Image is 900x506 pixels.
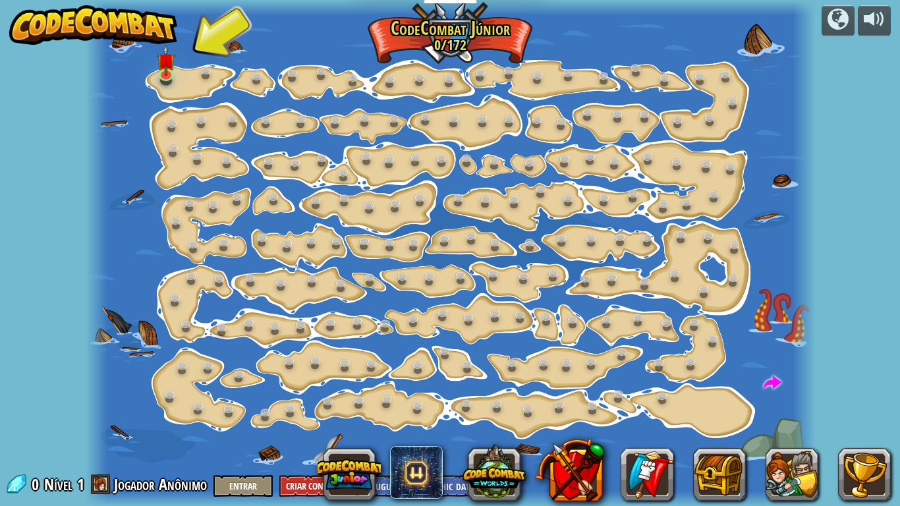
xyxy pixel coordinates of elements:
img: CodeCombat - Learn how to code by playing a game [9,5,178,45]
img: level-banner-unstarted.png [157,45,175,76]
button: Entrar [213,475,273,497]
span: 0 [32,474,43,495]
button: Ajuste o volume [858,5,891,36]
span: Jogador Anônimo [114,474,207,495]
button: Campanhas [822,5,855,36]
span: 1 [77,474,84,495]
button: Criar Conta [279,475,339,497]
span: Nível [44,474,72,495]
